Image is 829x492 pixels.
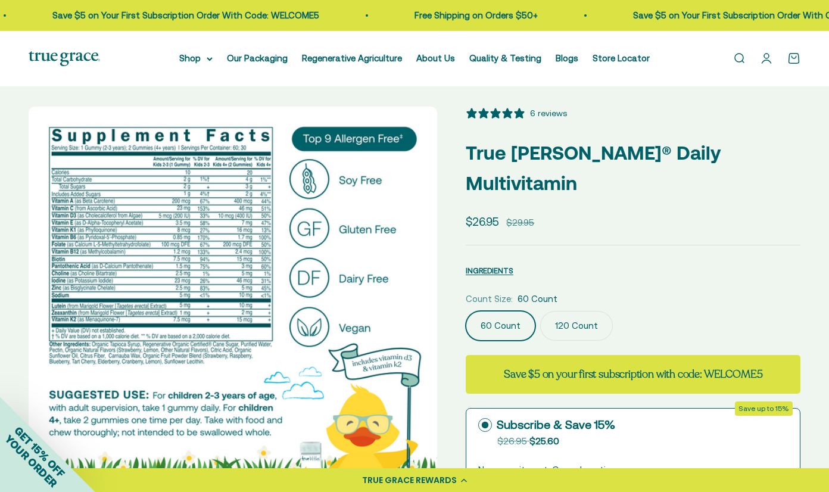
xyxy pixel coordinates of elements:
[416,53,455,63] a: About Us
[179,51,213,66] summary: Shop
[466,266,513,275] span: INGREDIENTS
[518,292,557,306] span: 60 Count
[506,216,534,230] compare-at-price: $29.95
[466,213,499,231] sale-price: $26.95
[227,53,288,63] a: Our Packaging
[414,10,538,20] a: Free Shipping on Orders $50+
[302,53,402,63] a: Regenerative Agriculture
[504,367,762,381] strong: Save $5 on your first subscription with code: WELCOME5
[2,432,60,490] span: YOUR ORDER
[530,107,567,120] div: 6 reviews
[593,53,650,63] a: Store Locator
[466,263,513,278] button: INGREDIENTS
[12,424,67,479] span: GET 15% OFF
[466,138,800,198] p: True [PERSON_NAME]® Daily Multivitamin
[466,292,513,306] legend: Count Size:
[362,474,457,487] div: TRUE GRACE REWARDS
[466,107,567,120] button: 5 stars, 6 ratings
[556,53,578,63] a: Blogs
[469,53,541,63] a: Quality & Testing
[52,8,319,23] p: Save $5 on Your First Subscription Order With Code: WELCOME5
